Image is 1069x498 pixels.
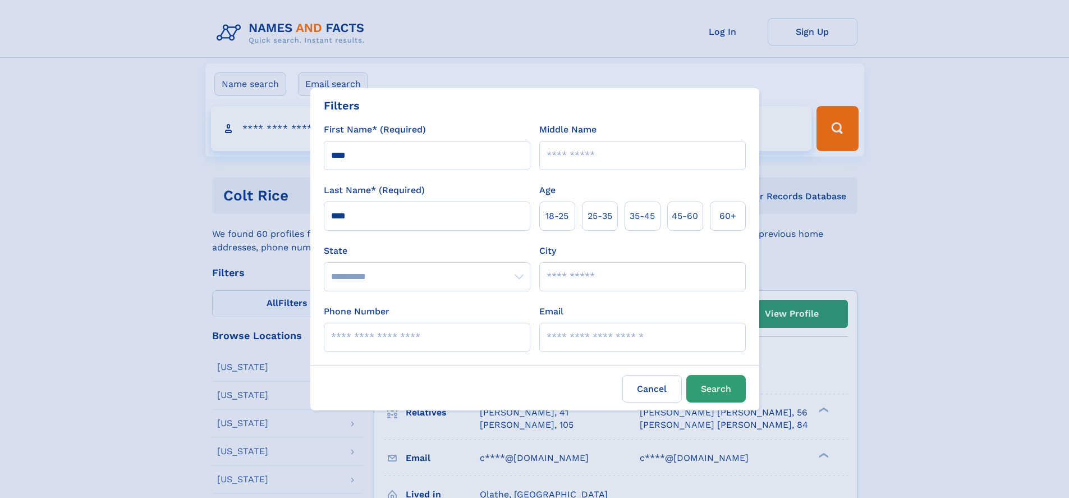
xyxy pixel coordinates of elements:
label: Last Name* (Required) [324,184,425,197]
label: Age [539,184,556,197]
span: 35‑45 [630,209,655,223]
label: Email [539,305,563,318]
div: Filters [324,97,360,114]
button: Search [686,375,746,403]
label: Cancel [622,375,682,403]
label: First Name* (Required) [324,123,426,136]
label: Phone Number [324,305,389,318]
label: Middle Name [539,123,597,136]
span: 18‑25 [545,209,568,223]
span: 60+ [719,209,736,223]
span: 25‑35 [588,209,612,223]
label: City [539,244,556,258]
span: 45‑60 [672,209,698,223]
label: State [324,244,530,258]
